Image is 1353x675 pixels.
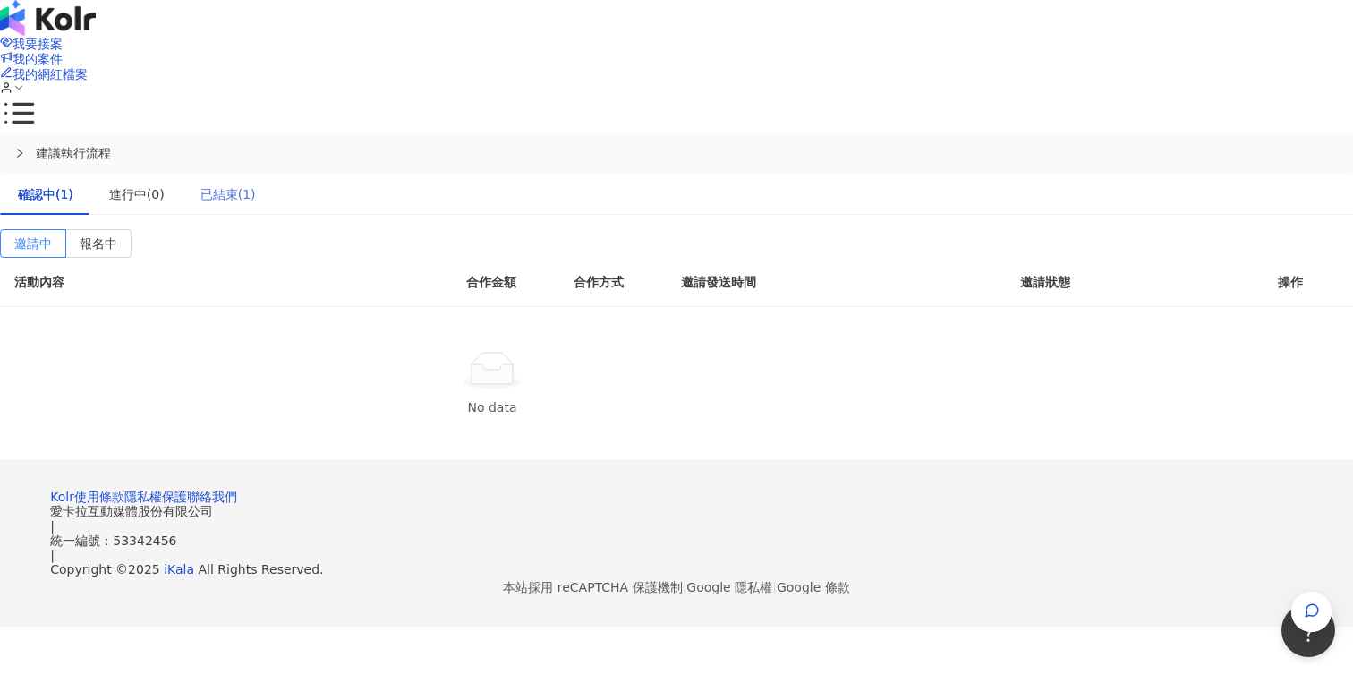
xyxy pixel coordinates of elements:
a: 聯絡我們 [187,490,237,504]
span: | [50,519,55,534]
span: 本站採用 reCAPTCHA 保護機制 [503,577,849,598]
span: 我要接案 [13,37,63,51]
div: 確認中(1) [18,184,73,204]
span: | [772,580,777,594]
a: 使用條款 [74,490,124,504]
a: Kolr [50,490,74,504]
div: 愛卡拉互動媒體股份有限公司 [50,504,1303,518]
a: iKala [164,562,194,577]
span: | [683,580,687,594]
div: Copyright © 2025 All Rights Reserved. [50,562,1303,577]
th: 合作金額 [452,258,559,307]
th: 合作方式 [559,258,667,307]
th: 邀請發送時間 [667,258,1006,307]
span: 建議執行流程 [36,143,1339,163]
a: Google 隱私權 [686,580,772,594]
span: 邀請中 [14,236,52,251]
iframe: Help Scout Beacon - Open [1281,603,1335,657]
div: 統一編號：53342456 [50,534,1303,548]
a: 隱私權保護 [124,490,187,504]
span: 報名中 [80,236,117,251]
span: right [14,148,25,158]
th: 操作 [1264,258,1353,307]
span: 我的案件 [13,52,63,66]
div: 進行中(0) [109,184,165,204]
th: 邀請狀態 [1006,258,1264,307]
span: 我的網紅檔案 [13,67,88,81]
a: Google 條款 [777,580,850,594]
div: No data [21,397,963,417]
span: | [50,548,55,562]
div: 已結束(1) [200,184,256,204]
